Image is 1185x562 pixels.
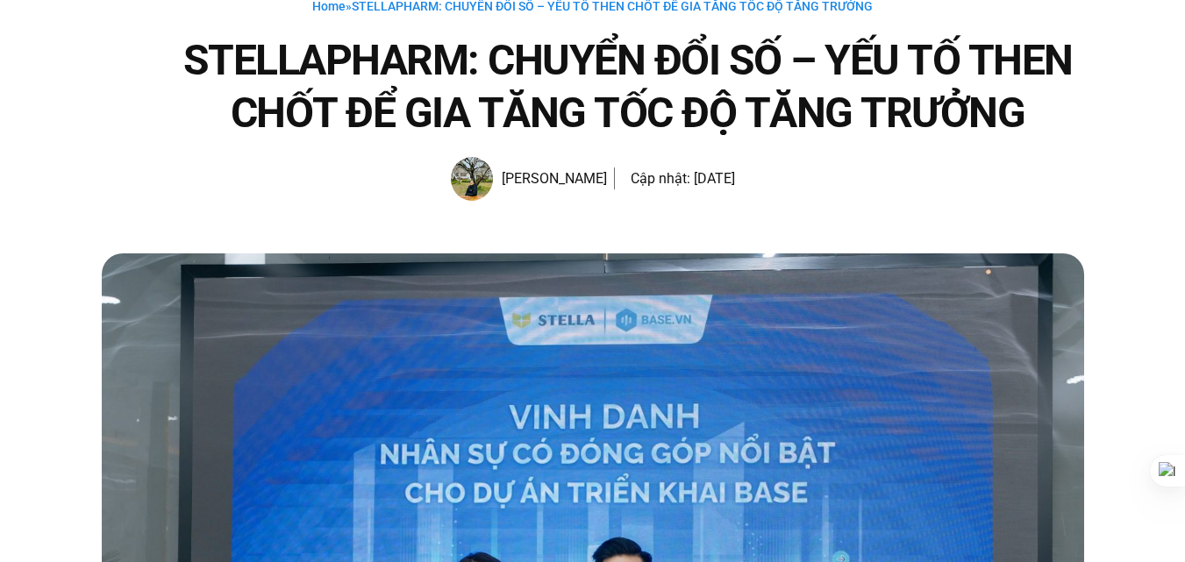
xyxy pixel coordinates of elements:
span: [PERSON_NAME] [493,167,607,191]
span: Cập nhật: [631,170,690,187]
h1: STELLAPHARM: CHUYỂN ĐỔI SỐ – YẾU TỐ THEN CHỐT ĐỂ GIA TĂNG TỐC ĐỘ TĂNG TRƯỞNG [172,34,1084,139]
a: Picture of Đoàn Đức [PERSON_NAME] [451,157,607,201]
time: [DATE] [694,170,735,187]
img: Picture of Đoàn Đức [451,157,493,201]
